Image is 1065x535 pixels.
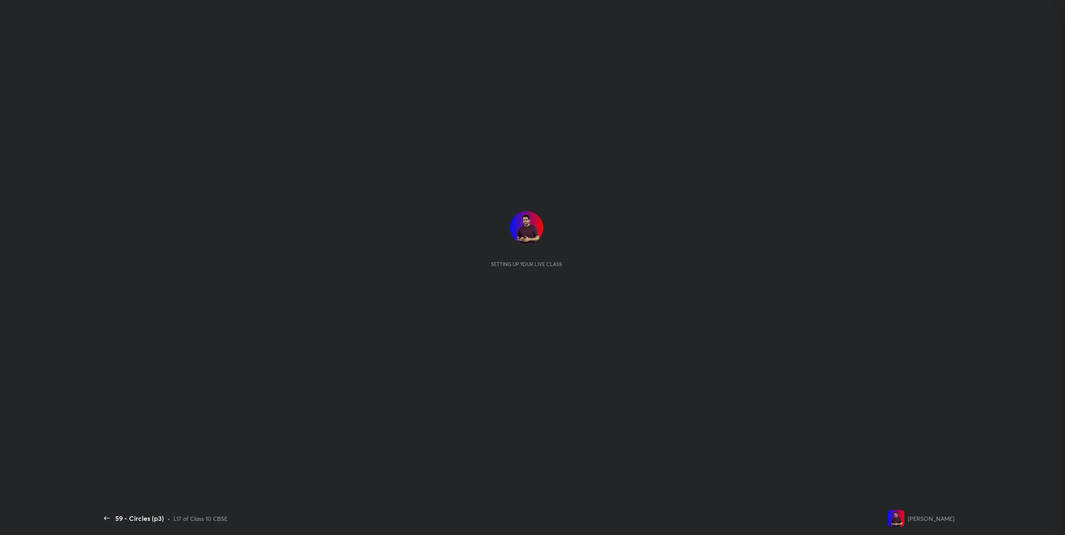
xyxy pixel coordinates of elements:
img: 688b4486b4ee450a8cb9bbcd57de3176.jpg [510,211,543,244]
img: 688b4486b4ee450a8cb9bbcd57de3176.jpg [888,510,904,527]
div: Setting up your live class [491,261,562,267]
div: 59 - Circles (p3) [115,513,164,523]
div: L17 of Class 10 CBSE [173,514,228,523]
div: • [167,514,170,523]
div: [PERSON_NAME] [908,514,954,523]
